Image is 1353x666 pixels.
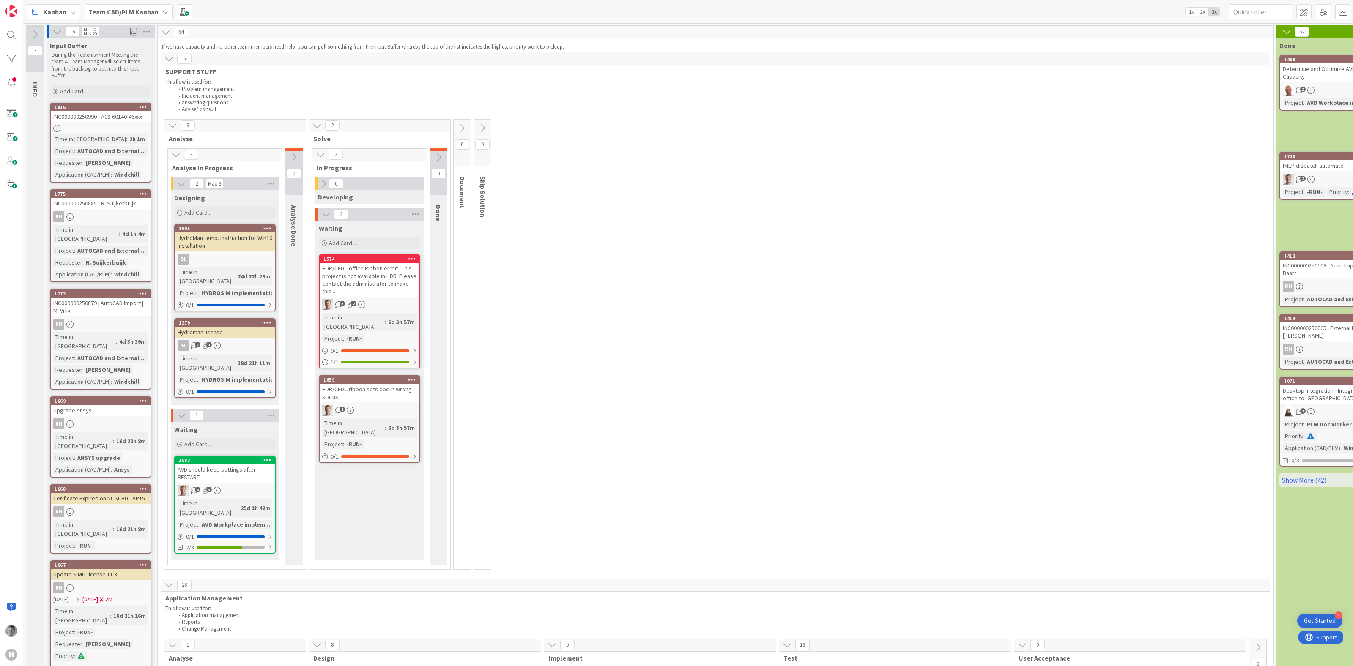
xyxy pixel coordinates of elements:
[175,300,275,311] div: 0/1
[55,398,151,404] div: 1669
[75,246,146,255] div: AUTOCAD and External...
[320,255,419,263] div: 1574
[84,32,97,36] div: Max 20
[165,67,1259,76] span: SUPPORT STUFF
[386,317,417,327] div: 6d 3h 57m
[174,456,276,554] a: 1583AVD should keep settings after RESTARTBOTime in [GEOGRAPHIC_DATA]:25d 1h 42mProject:AVD Workp...
[172,164,271,172] span: Analyse In Progress
[313,134,440,143] span: Solve
[50,189,151,282] a: 1775INC000000250885 - R. SuijkerbuijkRHTime in [GEOGRAPHIC_DATA]:4d 1h 4mProject:AUTOCAD and Exte...
[53,582,64,593] div: RH
[1295,27,1309,37] span: 52
[344,439,364,449] div: -RUN-
[175,532,275,542] div: 0/1
[1279,41,1295,50] span: Done
[177,54,192,64] span: 5
[1197,8,1208,16] span: 2x
[178,254,189,265] div: BL
[82,595,98,604] span: [DATE]
[74,541,75,550] span: :
[320,357,419,368] div: 1/1
[53,506,64,517] div: RH
[386,423,417,432] div: 6d 3h 57m
[111,270,112,279] span: :
[53,134,126,144] div: Time in [GEOGRAPHIC_DATA]
[195,342,200,347] span: 1
[175,319,275,338] div: 1379Hydroman license
[175,456,275,464] div: 1583
[186,301,194,310] span: 0 / 1
[50,289,151,390] a: 1773INC000000250879 | AutoCAD Import | M. VrlikRHTime in [GEOGRAPHIC_DATA]:4d 3h 36mProject:AUTOC...
[53,432,113,450] div: Time in [GEOGRAPHIC_DATA]
[51,190,151,198] div: 1775
[322,299,333,310] img: BO
[174,27,188,37] span: 64
[1229,4,1292,19] input: Quick Filter...
[53,628,74,637] div: Project
[126,134,127,144] span: :
[50,484,151,554] a: 1668Cerificate Expired on NL-SCH01-AP15RHTime in [GEOGRAPHIC_DATA]:16d 21h 8mProject:-RUN-
[198,520,200,529] span: :
[184,150,198,160] span: 3
[1283,187,1304,197] div: Project
[323,256,419,262] div: 1574
[179,226,275,232] div: 1595
[53,418,64,429] div: RH
[53,211,64,222] div: RH
[206,487,212,492] span: 3
[1304,187,1305,197] span: :
[1304,420,1305,429] span: :
[322,334,343,343] div: Project
[237,503,238,513] span: :
[1335,611,1342,619] div: 4
[343,439,344,449] span: :
[322,418,385,437] div: Time in [GEOGRAPHIC_DATA]
[55,191,151,197] div: 1775
[331,347,339,355] span: 0 / 1
[60,87,87,95] span: Add Card...
[175,327,275,338] div: Hydroman license
[1297,614,1342,628] div: Open Get Started checklist, remaining modules: 4
[198,288,200,298] span: :
[74,146,75,156] span: :
[320,255,419,297] div: 1574HDR/CFDC office Ribbon error: "This project is not available in HDR. Please contact the admin...
[175,319,275,327] div: 1379
[112,270,141,279] div: Windchill
[1327,187,1348,197] div: Priority
[75,353,146,363] div: AUTOCAD and External...
[186,388,194,396] span: 0 / 1
[322,405,333,416] img: BO
[175,456,275,483] div: 1583AVD should keep settings after RESTART
[179,320,275,326] div: 1379
[175,225,275,251] div: 1595HydroMan temp. instruction for Win10 installation
[84,27,96,32] div: Min 10
[51,397,151,416] div: 1669Upgrade Ansys
[51,569,151,580] div: Update SIMIT license 11.3
[320,263,419,297] div: HDR/CFDC office Ribbon error: "This project is not available in HDR. Please contact the administr...
[31,82,39,97] span: INFO
[198,375,200,384] span: :
[53,377,111,386] div: Application (CAD/PLM)
[28,46,42,56] span: 3
[287,169,301,179] span: 0
[52,52,150,79] p: During the Replenishment Meeting the team & Team Manager will select items from the backlog to pu...
[175,340,275,351] div: BL
[55,486,151,492] div: 1668
[178,520,198,529] div: Project
[184,440,211,448] span: Add Card...
[111,465,112,474] span: :
[51,211,151,222] div: RH
[111,611,148,620] div: 16d 21h 16m
[53,453,74,462] div: Project
[113,524,114,534] span: :
[74,246,75,255] span: :
[5,5,17,17] img: Visit kanbanzone.com
[195,487,200,492] span: 8
[74,353,75,363] span: :
[5,625,17,637] img: AV
[174,224,276,311] a: 1595HydroMan temp. instruction for Win10 installationBLTime in [GEOGRAPHIC_DATA]:24d 22h 29mProje...
[51,405,151,416] div: Upgrade Ansys
[174,106,1266,113] li: Advise/ consult
[53,606,110,625] div: Time in [GEOGRAPHIC_DATA]
[51,290,151,298] div: 1773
